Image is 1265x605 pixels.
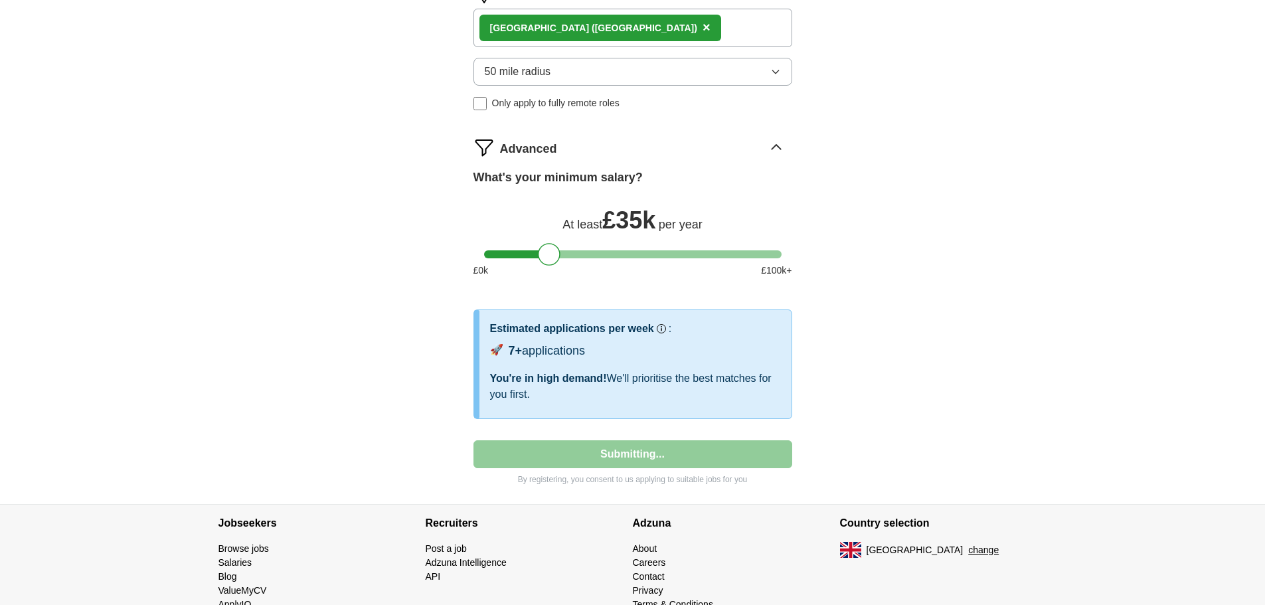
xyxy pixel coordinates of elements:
span: Only apply to fully remote roles [492,96,620,110]
a: Salaries [218,557,252,568]
button: change [968,543,999,557]
div: applications [509,342,586,360]
span: £ 100 k+ [761,264,792,278]
label: What's your minimum salary? [473,169,643,187]
a: ValueMyCV [218,585,267,596]
a: Blog [218,571,237,582]
div: We'll prioritise the best matches for you first. [490,371,781,402]
span: You're in high demand! [490,373,607,384]
span: [GEOGRAPHIC_DATA] [867,543,964,557]
a: Privacy [633,585,663,596]
button: Submitting... [473,440,792,468]
span: At least [562,218,602,231]
a: Post a job [426,543,467,554]
a: Adzuna Intelligence [426,557,507,568]
span: Advanced [500,140,557,158]
a: Contact [633,571,665,582]
span: £ 0 k [473,264,489,278]
p: By registering, you consent to us applying to suitable jobs for you [473,474,792,485]
span: 7+ [509,344,523,357]
div: [GEOGRAPHIC_DATA] ([GEOGRAPHIC_DATA]) [490,21,697,35]
a: About [633,543,657,554]
h3: : [669,321,671,337]
button: × [703,18,711,38]
a: API [426,571,441,582]
span: 50 mile radius [485,64,551,80]
h3: Estimated applications per week [490,321,654,337]
span: per year [659,218,703,231]
img: UK flag [840,542,861,558]
img: filter [473,137,495,158]
span: £ 35k [602,207,655,234]
a: Careers [633,557,666,568]
input: Only apply to fully remote roles [473,97,487,110]
a: Browse jobs [218,543,269,554]
span: 🚀 [490,342,503,358]
span: × [703,20,711,35]
button: 50 mile radius [473,58,792,86]
h4: Country selection [840,505,1047,542]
